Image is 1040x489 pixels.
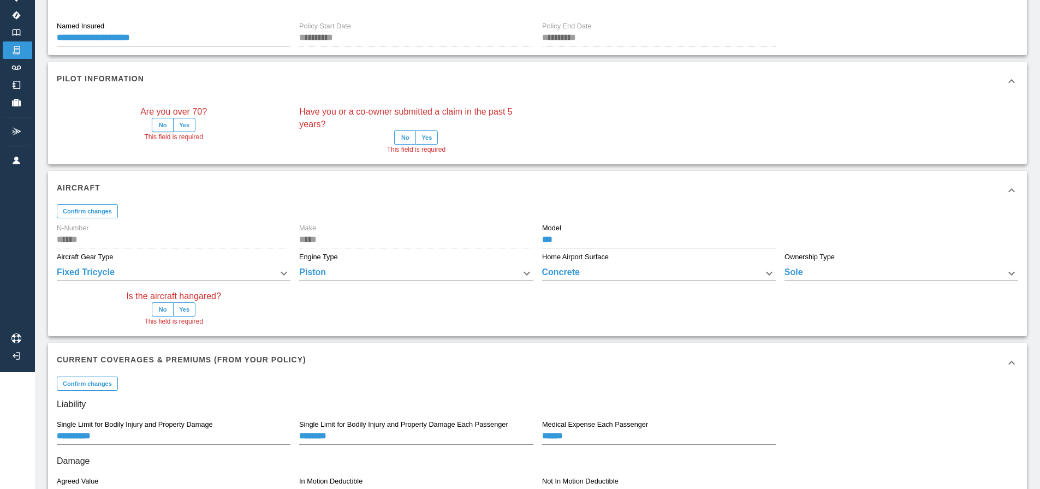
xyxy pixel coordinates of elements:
[394,130,416,145] button: No
[415,130,438,145] button: Yes
[299,105,533,130] label: Have you or a co-owner submitted a claim in the past 5 years?
[57,420,213,430] label: Single Limit for Bodily Injury and Property Damage
[299,266,533,281] div: Piston
[785,252,835,262] label: Ownership Type
[299,224,316,234] label: Make
[542,266,776,281] div: Concrete
[785,266,1018,281] div: Sole
[57,266,290,281] div: Fixed Tricycle
[48,171,1027,210] div: Aircraft
[57,224,89,234] label: N-Number
[57,476,98,486] label: Agreed Value
[126,290,221,302] label: Is the aircraft hangared?
[542,224,561,234] label: Model
[57,21,104,31] label: Named Insured
[152,118,174,132] button: No
[144,317,203,327] span: This field is required
[542,476,619,486] label: Not In Motion Deductible
[57,454,1018,469] h6: Damage
[57,354,306,366] h6: Current Coverages & Premiums (from your policy)
[542,420,648,430] label: Medical Expense Each Passenger
[152,302,174,317] button: No
[542,252,609,262] label: Home Airport Surface
[57,182,100,194] h6: Aircraft
[140,105,207,118] label: Are you over 70?
[48,62,1027,101] div: Pilot Information
[57,377,118,391] button: Confirm changes
[144,132,203,143] span: This field is required
[387,145,445,156] span: This field is required
[48,343,1027,382] div: Current Coverages & Premiums (from your policy)
[173,118,195,132] button: Yes
[299,420,508,430] label: Single Limit for Bodily Injury and Property Damage Each Passenger
[299,476,362,486] label: In Motion Deductible
[173,302,195,317] button: Yes
[299,21,351,31] label: Policy Start Date
[57,204,118,218] button: Confirm changes
[542,21,592,31] label: Policy End Date
[57,252,113,262] label: Aircraft Gear Type
[57,73,144,85] h6: Pilot Information
[57,397,1018,412] h6: Liability
[299,252,338,262] label: Engine Type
